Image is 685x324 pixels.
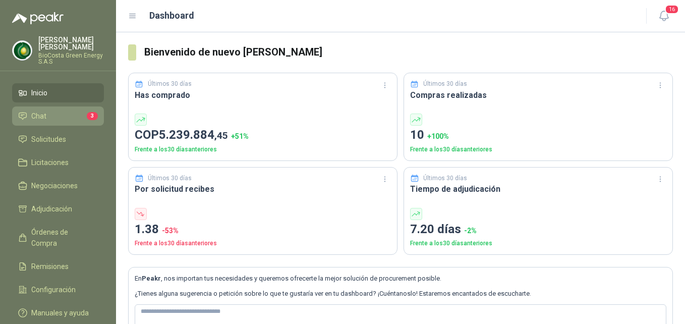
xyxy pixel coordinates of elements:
span: Solicitudes [31,134,66,145]
span: -53 % [162,227,179,235]
a: Remisiones [12,257,104,276]
a: Negociaciones [12,176,104,195]
h3: Compras realizadas [410,89,666,101]
p: En , nos importan tus necesidades y queremos ofrecerte la mejor solución de procurement posible. [135,274,666,284]
h3: Tiempo de adjudicación [410,183,666,195]
p: Frente a los 30 días anteriores [410,145,666,154]
h3: Has comprado [135,89,391,101]
a: Órdenes de Compra [12,223,104,253]
a: Solicitudes [12,130,104,149]
span: Inicio [31,87,47,98]
h3: Por solicitud recibes [135,183,391,195]
span: Remisiones [31,261,69,272]
span: Manuales y ayuda [31,307,89,318]
span: Chat [31,111,46,122]
p: ¿Tienes alguna sugerencia o petición sobre lo que te gustaría ver en tu dashboard? ¡Cuéntanoslo! ... [135,289,666,299]
span: -2 % [464,227,477,235]
a: Inicio [12,83,104,102]
span: Adjudicación [31,203,72,214]
p: Frente a los 30 días anteriores [410,239,666,248]
a: Manuales y ayuda [12,303,104,322]
span: 16 [665,5,679,14]
span: ,45 [214,130,228,141]
p: 10 [410,126,666,145]
p: 7.20 días [410,220,666,239]
b: Peakr [142,275,161,282]
p: Últimos 30 días [423,79,467,89]
p: 1.38 [135,220,391,239]
p: Frente a los 30 días anteriores [135,239,391,248]
p: [PERSON_NAME] [PERSON_NAME] [38,36,104,50]
a: Adjudicación [12,199,104,219]
p: COP [135,126,391,145]
a: Configuración [12,280,104,299]
span: Órdenes de Compra [31,227,94,249]
span: Negociaciones [31,180,78,191]
p: Últimos 30 días [148,174,192,183]
button: 16 [655,7,673,25]
span: 3 [87,112,98,120]
span: + 100 % [427,132,449,140]
p: Últimos 30 días [423,174,467,183]
h3: Bienvenido de nuevo [PERSON_NAME] [144,44,673,60]
img: Logo peakr [12,12,64,24]
img: Company Logo [13,41,32,60]
p: Frente a los 30 días anteriores [135,145,391,154]
span: 5.239.884 [159,128,228,142]
span: + 51 % [231,132,249,140]
a: Chat3 [12,106,104,126]
span: Licitaciones [31,157,69,168]
span: Configuración [31,284,76,295]
p: BioCosta Green Energy S.A.S [38,52,104,65]
h1: Dashboard [149,9,194,23]
a: Licitaciones [12,153,104,172]
p: Últimos 30 días [148,79,192,89]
